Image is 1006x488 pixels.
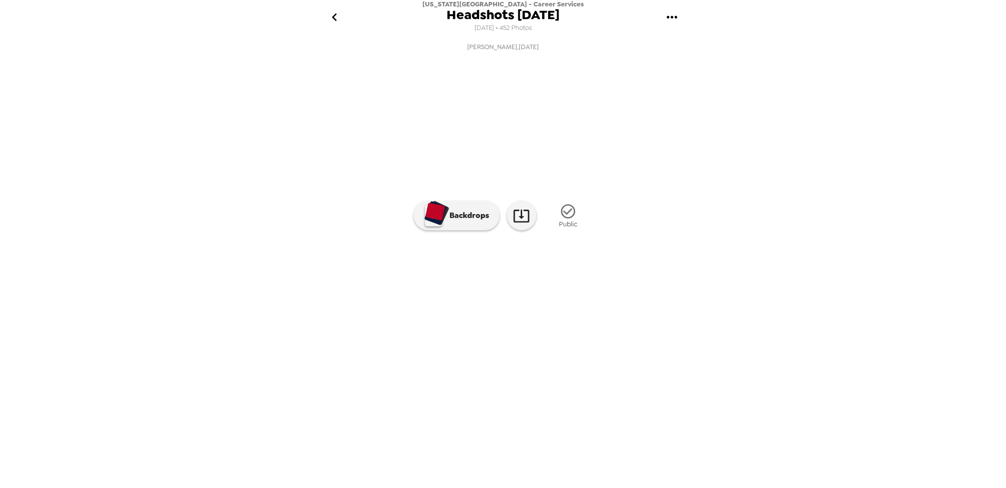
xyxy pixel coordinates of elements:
[656,1,688,33] button: gallery menu
[545,267,620,318] img: gallery
[544,197,593,234] button: Public
[475,22,532,35] span: [DATE] • 452 Photos
[307,38,699,55] button: [PERSON_NAME],[DATE]
[445,210,489,221] p: Backdrops
[414,201,500,230] button: Backdrops
[466,267,540,318] img: gallery
[625,267,699,318] img: gallery
[318,1,350,33] button: go back
[447,8,559,22] span: Headshots [DATE]
[467,41,539,53] span: [PERSON_NAME] , [DATE]
[559,220,577,228] span: Public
